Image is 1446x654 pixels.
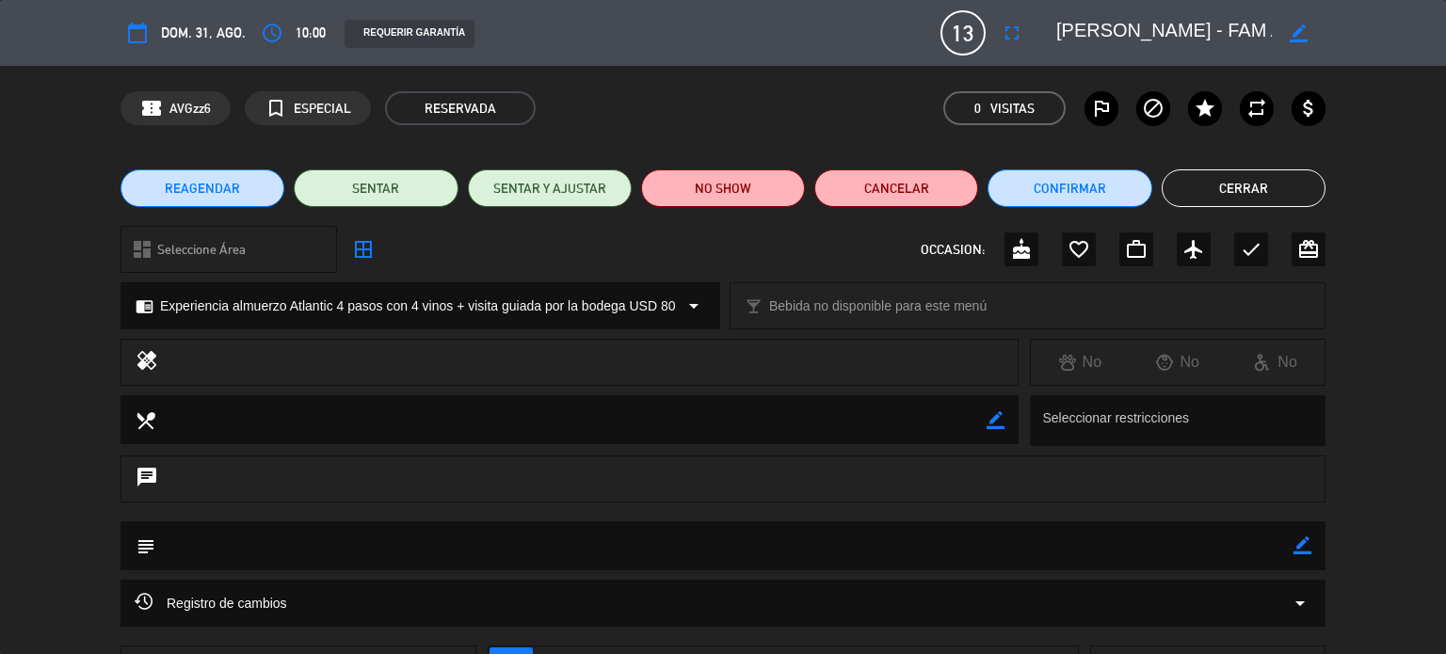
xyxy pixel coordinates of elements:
[157,239,246,261] span: Seleccione Área
[921,239,985,261] span: OCCASION:
[988,169,1151,207] button: Confirmar
[1001,22,1023,44] i: fullscreen
[255,16,289,50] button: access_time
[814,169,978,207] button: Cancelar
[136,466,158,492] i: chat
[683,295,705,317] i: arrow_drop_down
[1142,97,1165,120] i: block
[294,169,458,207] button: SENTAR
[160,295,676,317] span: Experiencia almuerzo Atlantic 4 pasos con 4 vinos + visita guiada por la bodega USD 80
[261,22,283,44] i: access_time
[135,409,155,430] i: local_dining
[131,238,153,261] i: dashboard
[995,16,1029,50] button: fullscreen
[126,22,149,44] i: calendar_today
[136,349,158,375] i: healing
[1182,238,1205,261] i: airplanemode_active
[987,411,1004,429] i: border_color
[1245,97,1268,120] i: repeat
[1010,238,1033,261] i: cake
[1129,350,1227,375] div: No
[1293,536,1311,554] i: border_color
[1297,238,1320,261] i: card_giftcard
[1090,97,1113,120] i: outlined_flag
[136,297,153,315] i: chrome_reader_mode
[1227,350,1325,375] div: No
[1240,238,1262,261] i: check
[169,98,211,120] span: AVGzz6
[468,169,632,207] button: SENTAR Y AJUSTAR
[294,98,351,120] span: ESPECIAL
[990,98,1035,120] em: Visitas
[296,22,326,44] span: 10:00
[120,169,284,207] button: REAGENDAR
[641,169,805,207] button: NO SHOW
[161,22,246,44] span: dom. 31, ago.
[165,179,240,199] span: REAGENDAR
[1031,350,1129,375] div: No
[745,297,763,315] i: local_bar
[769,295,987,317] span: Bebida no disponible para este menú
[940,10,986,56] span: 13
[1162,169,1325,207] button: Cerrar
[345,20,474,48] div: REQUERIR GARANTÍA
[974,98,981,120] span: 0
[135,592,287,614] span: Registro de cambios
[1290,24,1308,42] i: border_color
[120,16,154,50] button: calendar_today
[265,97,287,120] i: turned_in_not
[140,97,163,120] span: confirmation_number
[1194,97,1216,120] i: star
[1125,238,1148,261] i: work_outline
[1297,97,1320,120] i: attach_money
[1289,592,1311,614] i: arrow_drop_down
[352,238,375,261] i: border_all
[135,535,155,556] i: subject
[1068,238,1090,261] i: favorite_border
[385,91,536,125] span: RESERVADA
